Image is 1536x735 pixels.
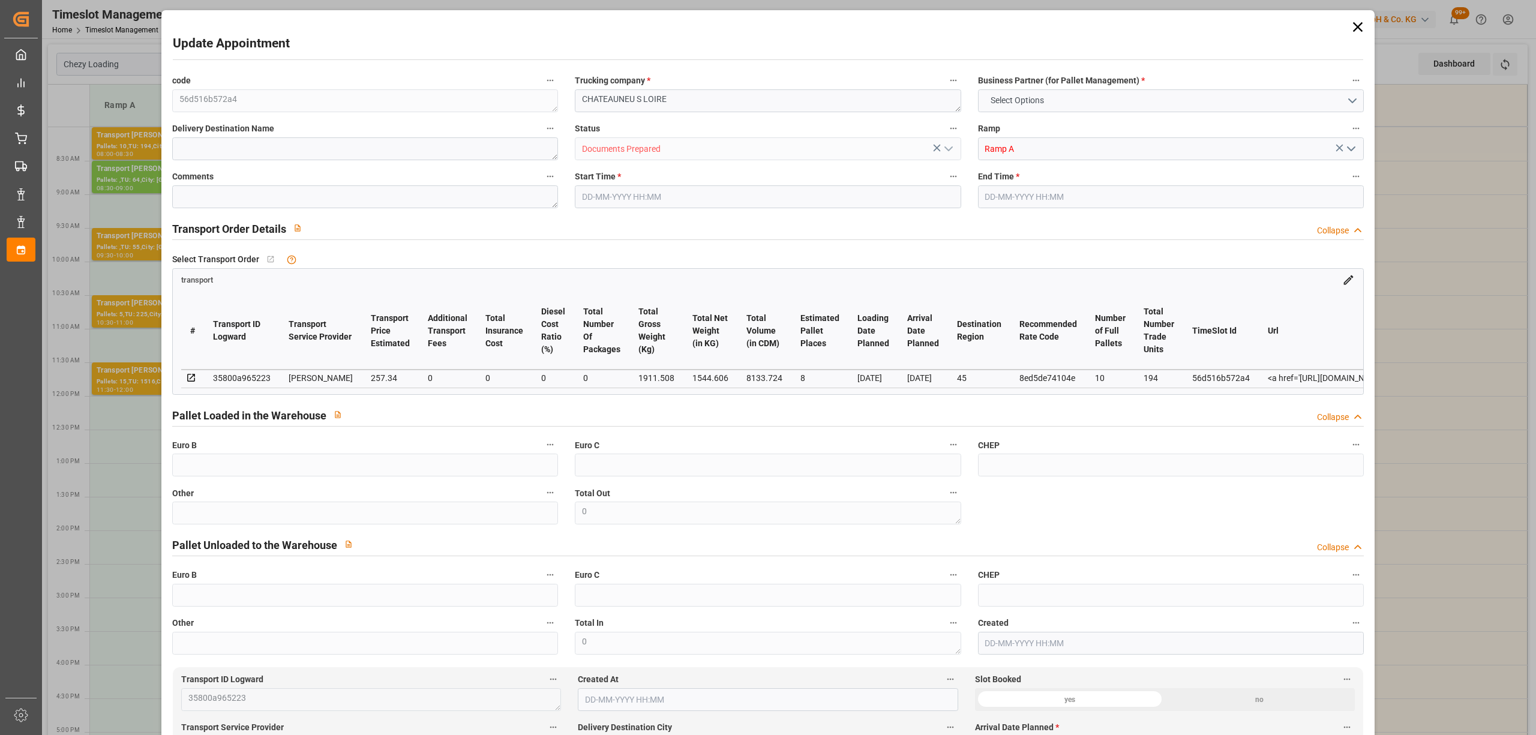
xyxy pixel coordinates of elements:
[575,569,599,581] span: Euro C
[1348,73,1364,88] button: Business Partner (for Pallet Management) *
[362,292,419,370] th: Transport Price Estimated
[1339,671,1355,687] button: Slot Booked
[575,74,650,87] span: Trucking company
[575,137,961,160] input: Type to search/select
[1135,292,1183,370] th: Total Number Trade Units
[943,719,958,735] button: Delivery Destination City
[1348,437,1364,452] button: CHEP
[181,688,561,711] textarea: 35800a965223
[542,169,558,184] button: Comments
[857,371,889,385] div: [DATE]
[1192,371,1250,385] div: 56d516b572a4
[975,721,1059,734] span: Arrival Date Planned
[800,371,839,385] div: 8
[946,437,961,452] button: Euro C
[1144,371,1174,385] div: 194
[541,371,565,385] div: 0
[943,671,958,687] button: Created At
[542,73,558,88] button: code
[532,292,574,370] th: Diesel Cost Ratio (%)
[1095,371,1126,385] div: 10
[978,74,1145,87] span: Business Partner (for Pallet Management)
[545,671,561,687] button: Transport ID Logward
[181,274,213,284] a: transport
[575,122,600,135] span: Status
[848,292,898,370] th: Loading Date Planned
[172,439,197,452] span: Euro B
[173,34,290,53] h2: Update Appointment
[172,617,194,629] span: Other
[583,371,620,385] div: 0
[629,292,683,370] th: Total Gross Weight (Kg)
[978,170,1019,183] span: End Time
[419,292,476,370] th: Additional Transport Fees
[575,439,599,452] span: Euro C
[1183,292,1259,370] th: TimeSlot Id
[1339,719,1355,735] button: Arrival Date Planned *
[181,673,263,686] span: Transport ID Logward
[946,485,961,500] button: Total Out
[172,253,259,266] span: Select Transport Order
[485,371,523,385] div: 0
[946,121,961,136] button: Status
[575,185,961,208] input: DD-MM-YYYY HH:MM
[638,371,674,385] div: 1911.508
[172,407,326,424] h2: Pallet Loaded in the Warehouse
[286,217,309,239] button: View description
[172,487,194,500] span: Other
[978,632,1364,655] input: DD-MM-YYYY HH:MM
[978,569,1000,581] span: CHEP
[1348,121,1364,136] button: Ramp
[575,502,961,524] textarea: 0
[1317,224,1349,237] div: Collapse
[978,185,1364,208] input: DD-MM-YYYY HH:MM
[578,688,958,711] input: DD-MM-YYYY HH:MM
[946,169,961,184] button: Start Time *
[578,673,619,686] span: Created At
[1317,411,1349,424] div: Collapse
[542,615,558,631] button: Other
[957,371,1001,385] div: 45
[985,94,1050,107] span: Select Options
[978,617,1009,629] span: Created
[371,371,410,385] div: 257.34
[1086,292,1135,370] th: Number of Full Pallets
[172,122,274,135] span: Delivery Destination Name
[172,74,191,87] span: code
[978,439,1000,452] span: CHEP
[1341,140,1359,158] button: open menu
[575,487,610,500] span: Total Out
[428,371,467,385] div: 0
[938,140,956,158] button: open menu
[1019,371,1077,385] div: 8ed5de74104e
[172,569,197,581] span: Euro B
[172,170,214,183] span: Comments
[542,567,558,583] button: Euro B
[683,292,737,370] th: Total Net Weight (in KG)
[181,275,213,284] span: transport
[575,617,604,629] span: Total In
[1348,169,1364,184] button: End Time *
[542,485,558,500] button: Other
[978,122,1000,135] span: Ramp
[542,437,558,452] button: Euro B
[574,292,629,370] th: Total Number Of Packages
[737,292,791,370] th: Total Volume (in CDM)
[978,137,1364,160] input: Type to search/select
[213,371,271,385] div: 35800a965223
[1317,541,1349,554] div: Collapse
[545,719,561,735] button: Transport Service Provider
[975,688,1165,711] div: yes
[948,292,1010,370] th: Destination Region
[692,371,728,385] div: 1544.606
[181,292,204,370] th: #
[575,170,621,183] span: Start Time
[746,371,782,385] div: 8133.724
[1165,688,1355,711] div: no
[476,292,532,370] th: Total Insurance Cost
[975,673,1021,686] span: Slot Booked
[946,73,961,88] button: Trucking company *
[1348,615,1364,631] button: Created
[181,721,284,734] span: Transport Service Provider
[289,371,353,385] div: [PERSON_NAME]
